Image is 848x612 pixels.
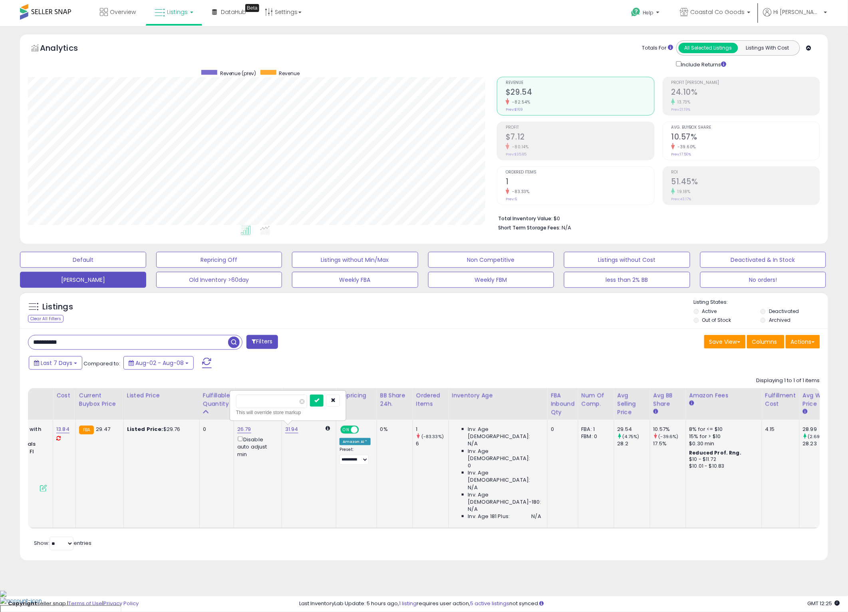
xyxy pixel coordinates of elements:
h5: Listings [42,301,73,313]
button: Listings without Cost [564,252,690,268]
div: Amazon Fees [689,391,759,400]
button: Deactivated & In Stock [700,252,826,268]
div: Displaying 1 to 1 of 1 items [757,377,820,385]
button: Repricing Off [156,252,282,268]
div: $0.30 min [689,440,756,447]
span: N/A [468,506,478,513]
button: Old Inventory >60day [156,272,282,288]
span: N/A [532,513,541,520]
div: BB Share 24h. [380,391,409,408]
div: Listed Price [127,391,196,400]
small: -83.33% [509,189,530,195]
h2: 51.45% [671,177,820,188]
span: N/A [468,484,478,491]
span: Listings [167,8,188,16]
span: Profit [PERSON_NAME] [671,81,820,85]
div: 4.15 [765,426,793,433]
h2: $29.54 [506,88,654,98]
button: [PERSON_NAME] [20,272,146,288]
div: 28.2 [618,440,650,447]
small: Avg BB Share. [653,408,658,415]
span: Inv. Age [DEMOGRAPHIC_DATA]: [468,426,541,440]
div: 8% for <= $10 [689,426,756,433]
span: Last 7 Days [41,359,72,367]
p: Listing States: [694,299,828,306]
span: Aug-02 - Aug-08 [135,359,184,367]
span: 0 [468,462,471,469]
small: -39.60% [675,144,696,150]
div: 6 [416,440,449,447]
button: Last 7 Days [29,356,82,370]
span: Profit [506,126,654,130]
div: 28.23 [803,440,835,447]
small: Amazon Fees. [689,400,694,407]
label: Archived [769,317,791,323]
button: Columns [747,335,784,349]
button: Default [20,252,146,268]
label: Out of Stock [702,317,731,323]
h2: 1 [506,177,654,188]
b: Total Inventory Value: [498,215,552,222]
div: Cost [56,391,72,400]
button: All Selected Listings [679,43,738,53]
div: 15% for > $10 [689,433,756,440]
small: Prev: 6 [506,197,517,201]
div: FBA: 1 [582,426,608,433]
div: FBM: 0 [582,433,608,440]
small: (4.75%) [623,433,639,440]
div: 28.99 [803,426,835,433]
div: $29.76 [127,426,193,433]
div: Inventory Age [452,391,544,400]
span: ON [341,427,351,433]
span: Compared to: [83,360,120,367]
span: DataHub [221,8,246,16]
label: Active [702,308,717,315]
small: (-39.6%) [659,433,679,440]
small: (2.69%) [808,433,826,440]
span: OFF [358,427,371,433]
small: 13.73% [675,99,691,105]
span: Hi [PERSON_NAME] [774,8,822,16]
a: 13.84 [56,425,70,433]
small: 19.18% [675,189,691,195]
button: No orders! [700,272,826,288]
button: Non Competitive [428,252,554,268]
div: 0% [380,426,407,433]
span: 29.47 [96,425,110,433]
div: Current Buybox Price [79,391,120,408]
small: -82.54% [509,99,530,105]
b: Short Term Storage Fees: [498,224,560,231]
div: Avg Selling Price [618,391,647,417]
h2: 10.57% [671,132,820,143]
span: Inv. Age [DEMOGRAPHIC_DATA]: [468,448,541,462]
div: Totals For [642,44,673,52]
b: Reduced Prof. Rng. [689,449,742,456]
small: (-83.33%) [421,433,444,440]
div: Amazon AI * [340,438,371,445]
small: Prev: 43.17% [671,197,691,201]
button: Actions [786,335,820,349]
div: Ordered Items [416,391,445,408]
label: Deactivated [769,308,799,315]
li: $0 [498,213,814,223]
small: FBA [79,426,94,435]
div: This will override store markup [236,409,340,417]
span: Ordered Items [506,170,654,175]
div: 29.54 [618,426,650,433]
span: Inv. Age [DEMOGRAPHIC_DATA]-180: [468,491,541,506]
div: Avg Win Price [803,391,832,408]
span: Show: entries [34,539,91,547]
span: N/A [562,224,571,231]
div: Include Returns [670,60,736,69]
button: Weekly FBM [428,272,554,288]
div: Repricing [340,391,373,400]
div: Fulfillment Cost [765,391,796,408]
span: Revenue [506,81,654,85]
span: Inv. Age [DEMOGRAPHIC_DATA]: [468,469,541,484]
div: Clear All Filters [28,315,64,323]
div: FBA inbound Qty [551,391,575,417]
span: Inv. Age 181 Plus: [468,513,510,520]
div: Num of Comp. [582,391,611,408]
span: Columns [752,338,777,346]
div: $10 - $11.72 [689,456,756,463]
